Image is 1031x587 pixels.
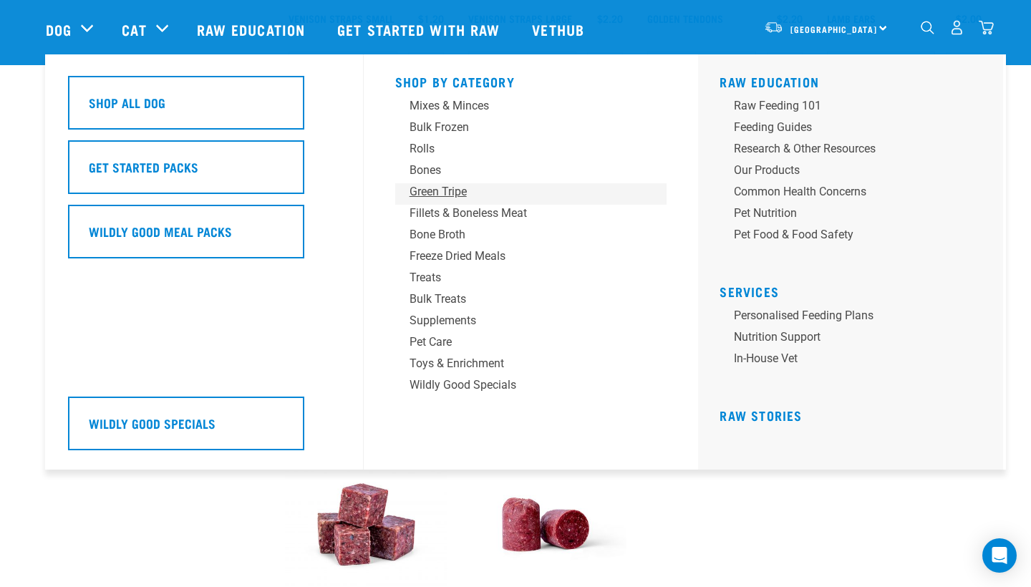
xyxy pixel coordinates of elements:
[395,162,667,183] a: Bones
[395,355,667,377] a: Toys & Enrichment
[720,183,992,205] a: Common Health Concerns
[183,1,323,58] a: Raw Education
[410,269,633,286] div: Treats
[734,205,957,222] div: Pet Nutrition
[68,140,340,205] a: Get Started Packs
[89,222,232,241] h5: Wildly Good Meal Packs
[764,21,783,34] img: van-moving.png
[720,226,992,248] a: Pet Food & Food Safety
[395,74,667,86] h5: Shop By Category
[395,312,667,334] a: Supplements
[395,205,667,226] a: Fillets & Boneless Meat
[949,20,964,35] img: user.png
[395,119,667,140] a: Bulk Frozen
[734,162,957,179] div: Our Products
[410,119,633,136] div: Bulk Frozen
[734,140,957,157] div: Research & Other Resources
[122,19,146,40] a: Cat
[720,162,992,183] a: Our Products
[720,350,992,372] a: In-house vet
[410,162,633,179] div: Bones
[410,334,633,351] div: Pet Care
[720,78,819,85] a: Raw Education
[410,291,633,308] div: Bulk Treats
[395,226,667,248] a: Bone Broth
[410,248,633,265] div: Freeze Dried Meals
[734,226,957,243] div: Pet Food & Food Safety
[734,97,957,115] div: Raw Feeding 101
[921,21,934,34] img: home-icon-1@2x.png
[323,1,518,58] a: Get started with Raw
[720,329,992,350] a: Nutrition Support
[46,19,72,40] a: Dog
[395,97,667,119] a: Mixes & Minces
[395,377,667,398] a: Wildly Good Specials
[395,183,667,205] a: Green Tripe
[395,248,667,269] a: Freeze Dried Meals
[720,97,992,119] a: Raw Feeding 101
[410,140,633,157] div: Rolls
[68,205,340,269] a: Wildly Good Meal Packs
[410,97,633,115] div: Mixes & Minces
[410,183,633,200] div: Green Tripe
[720,412,802,419] a: Raw Stories
[734,183,957,200] div: Common Health Concerns
[720,205,992,226] a: Pet Nutrition
[720,284,992,296] h5: Services
[410,377,633,394] div: Wildly Good Specials
[395,291,667,312] a: Bulk Treats
[89,157,198,176] h5: Get Started Packs
[410,312,633,329] div: Supplements
[734,119,957,136] div: Feeding Guides
[720,307,992,329] a: Personalised Feeding Plans
[720,119,992,140] a: Feeding Guides
[68,397,340,461] a: Wildly Good Specials
[68,76,340,140] a: Shop All Dog
[395,334,667,355] a: Pet Care
[395,269,667,291] a: Treats
[410,205,633,222] div: Fillets & Boneless Meat
[720,140,992,162] a: Research & Other Resources
[790,26,877,31] span: [GEOGRAPHIC_DATA]
[982,538,1017,573] div: Open Intercom Messenger
[89,93,165,112] h5: Shop All Dog
[979,20,994,35] img: home-icon@2x.png
[89,414,216,432] h5: Wildly Good Specials
[410,226,633,243] div: Bone Broth
[410,355,633,372] div: Toys & Enrichment
[518,1,602,58] a: Vethub
[395,140,667,162] a: Rolls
